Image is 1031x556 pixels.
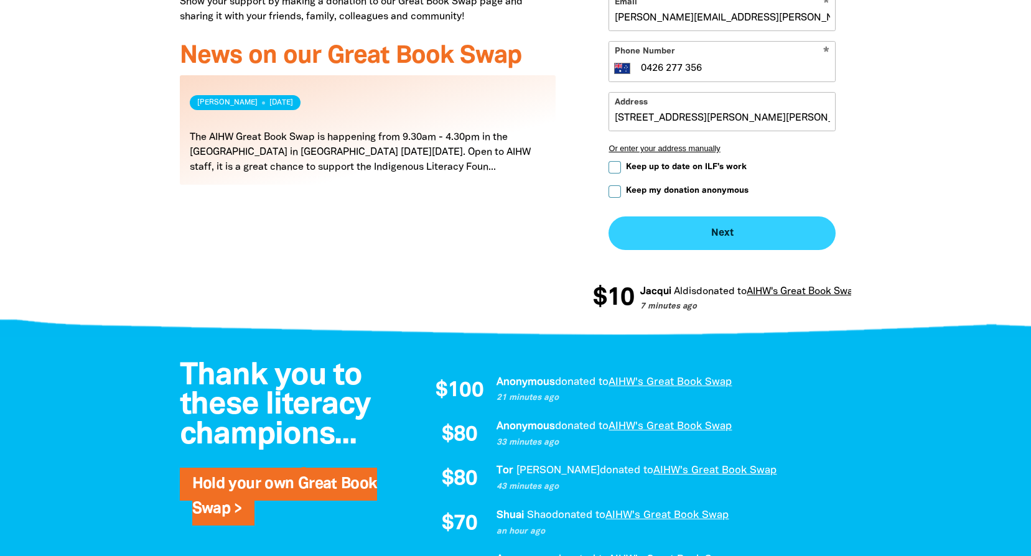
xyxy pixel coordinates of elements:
[442,425,477,446] span: $80
[516,466,600,475] em: [PERSON_NAME]
[552,511,605,520] span: donated to
[180,43,556,70] h3: News on our Great Book Swap
[180,75,556,200] div: Paginated content
[497,466,513,475] em: Tor
[823,47,829,58] i: Required
[609,422,732,431] a: AIHW's Great Book Swap
[600,466,653,475] span: donated to
[497,378,555,387] em: Anonymous
[747,287,859,296] a: AIHW's Great Book Swap
[609,216,836,250] button: Next
[527,511,552,520] em: Shao
[640,301,859,313] p: 7 minutes ago
[609,161,621,174] input: Keep up to date on ILF's work
[442,469,477,490] span: $80
[436,381,483,402] span: $100
[626,185,749,197] span: Keep my donation anonymous
[696,287,747,296] span: donated to
[497,511,524,520] em: Shuai
[192,477,377,516] a: Hold your own Great Book Swap >
[497,437,839,449] p: 33 minutes ago
[640,287,671,296] em: Jacqui
[626,161,747,173] span: Keep up to date on ILF's work
[609,144,836,153] button: Or enter your address manually
[555,422,609,431] span: donated to
[180,362,371,450] span: Thank you to these literacy champions...
[555,378,609,387] span: donated to
[605,511,729,520] a: AIHW's Great Book Swap
[497,422,555,431] em: Anonymous
[609,185,621,198] input: Keep my donation anonymous
[593,286,634,311] span: $10
[497,481,839,493] p: 43 minutes ago
[653,466,777,475] a: AIHW's Great Book Swap
[442,514,477,535] span: $70
[674,287,696,296] em: Aldis
[497,392,839,404] p: 21 minutes ago
[593,279,851,318] div: Donation stream
[497,526,839,538] p: an hour ago
[609,378,732,387] a: AIHW's Great Book Swap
